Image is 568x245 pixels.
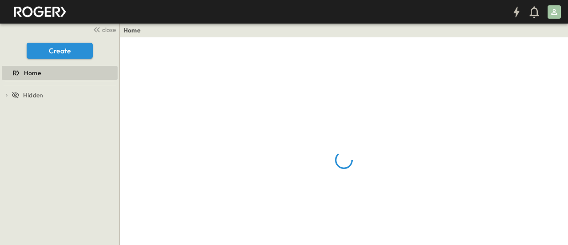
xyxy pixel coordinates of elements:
a: Home [123,26,141,35]
span: Home [24,68,41,77]
span: Hidden [23,91,43,100]
button: Create [27,43,93,59]
a: Home [2,67,116,79]
nav: breadcrumbs [123,26,146,35]
button: close [89,23,118,36]
span: close [102,25,116,34]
